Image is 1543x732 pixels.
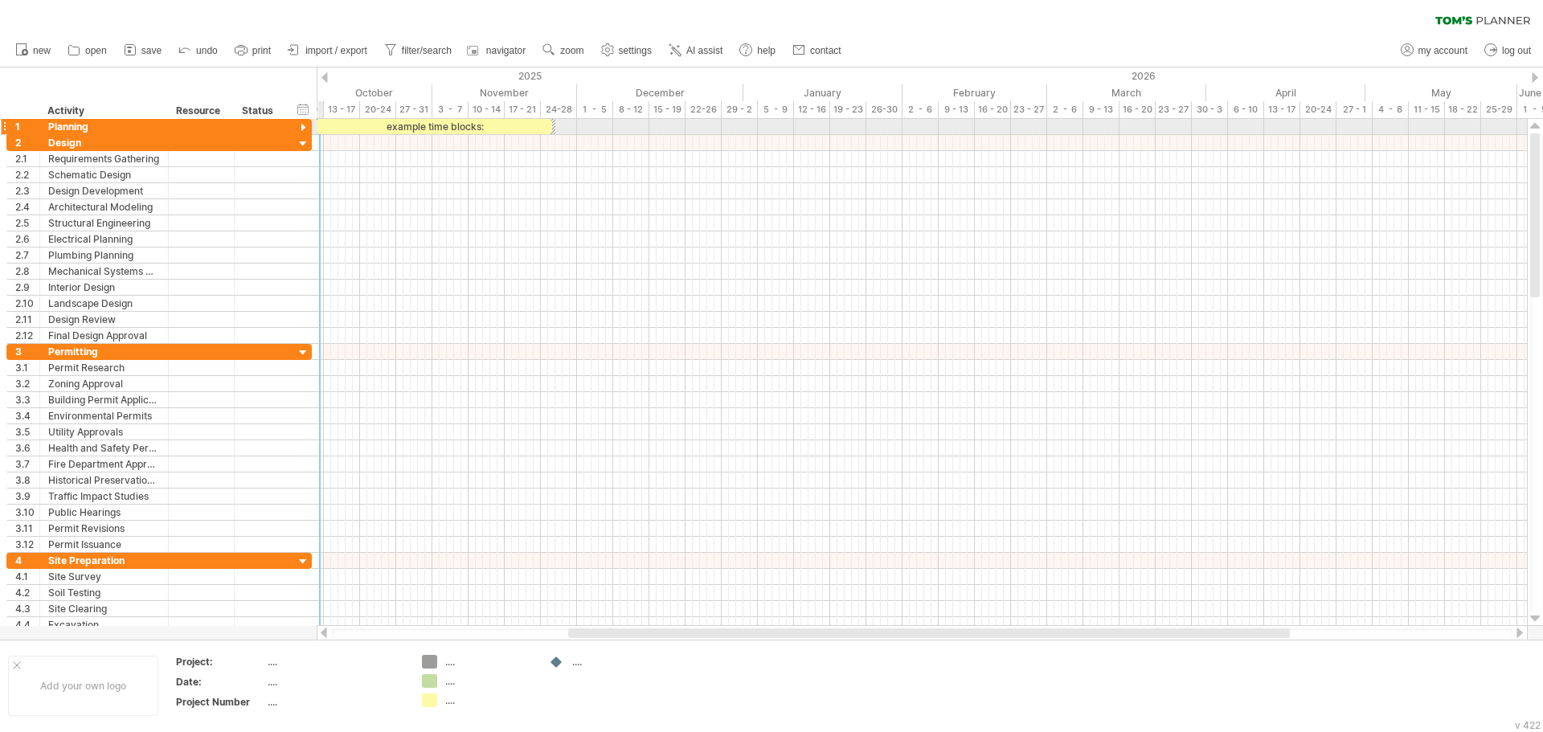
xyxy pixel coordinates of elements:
div: May 2026 [1365,84,1517,101]
div: 5 - 9 [758,101,794,118]
a: log out [1480,40,1536,61]
span: AI assist [686,45,722,56]
div: Status [242,103,277,119]
div: 16 - 20 [1119,101,1156,118]
div: Activity [47,103,159,119]
a: settings [597,40,657,61]
a: contact [788,40,846,61]
div: Site Preparation [48,553,160,568]
a: help [735,40,780,61]
span: zoom [560,45,583,56]
a: undo [174,40,223,61]
span: my account [1418,45,1467,56]
div: 20-24 [1300,101,1336,118]
span: save [141,45,162,56]
div: Structural Engineering [48,215,160,231]
div: 10 - 14 [469,101,505,118]
div: Traffic Impact Studies [48,489,160,504]
div: 2.10 [15,296,39,311]
div: 13 - 17 [1264,101,1300,118]
div: 8 - 12 [613,101,649,118]
div: .... [445,674,533,688]
div: v 422 [1515,719,1541,731]
div: 3.8 [15,472,39,488]
div: Add your own logo [8,656,158,716]
div: .... [268,655,403,669]
div: Permit Research [48,360,160,375]
div: 4 - 8 [1373,101,1409,118]
div: 2.12 [15,328,39,343]
a: my account [1397,40,1472,61]
div: November 2025 [432,84,577,101]
div: 22-26 [686,101,722,118]
div: Excavation [48,617,160,632]
div: 2 - 6 [1047,101,1083,118]
a: import / export [284,40,372,61]
div: 1 [15,119,39,134]
span: navigator [486,45,526,56]
div: Requirements Gathering [48,151,160,166]
div: Soil Testing [48,585,160,600]
div: 2.1 [15,151,39,166]
div: 2.11 [15,312,39,327]
div: 23 - 27 [1011,101,1047,118]
div: 3.3 [15,392,39,407]
div: Date: [176,675,264,689]
div: 2.7 [15,247,39,263]
div: Zoning Approval [48,376,160,391]
div: 3.9 [15,489,39,504]
div: example time blocks: [317,119,552,134]
div: 6 - 10 [1228,101,1264,118]
div: 11 - 15 [1409,101,1445,118]
div: 3 - 7 [432,101,469,118]
div: 2.8 [15,264,39,279]
div: Permit Revisions [48,521,160,536]
div: 2.4 [15,199,39,215]
div: 4 [15,553,39,568]
div: Schematic Design [48,167,160,182]
div: January 2026 [743,84,902,101]
div: 23 - 27 [1156,101,1192,118]
div: 3.2 [15,376,39,391]
div: Permitting [48,344,160,359]
div: 9 - 13 [1083,101,1119,118]
div: April 2026 [1206,84,1365,101]
a: navigator [465,40,530,61]
span: print [252,45,271,56]
div: Design Development [48,183,160,198]
div: 18 - 22 [1445,101,1481,118]
span: filter/search [402,45,452,56]
div: 3.7 [15,456,39,472]
a: filter/search [380,40,456,61]
div: 29 - 2 [722,101,758,118]
div: Public Hearings [48,505,160,520]
a: save [120,40,166,61]
div: Building Permit Application [48,392,160,407]
div: Site Clearing [48,601,160,616]
div: Final Design Approval [48,328,160,343]
div: Project Number [176,695,264,709]
div: Resource [176,103,225,119]
div: Fire Department Approval [48,456,160,472]
div: Planning [48,119,160,134]
div: March 2026 [1047,84,1206,101]
div: October 2025 [266,84,432,101]
div: 3.1 [15,360,39,375]
div: December 2025 [577,84,743,101]
span: help [757,45,776,56]
div: 9 - 13 [939,101,975,118]
span: import / export [305,45,367,56]
div: Landscape Design [48,296,160,311]
div: 4.1 [15,569,39,584]
a: zoom [538,40,588,61]
a: AI assist [665,40,727,61]
div: .... [268,675,403,689]
div: 2.6 [15,231,39,247]
div: 16 - 20 [975,101,1011,118]
div: Project: [176,655,264,669]
div: 20-24 [360,101,396,118]
div: .... [445,655,533,669]
div: 12 - 16 [794,101,830,118]
a: open [63,40,112,61]
div: Historical Preservation Approval [48,472,160,488]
